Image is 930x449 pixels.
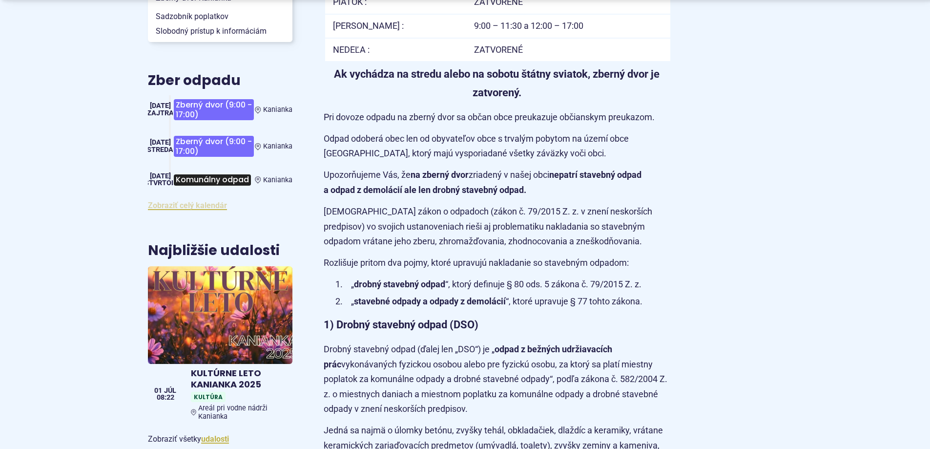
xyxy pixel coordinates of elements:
span: streda [147,146,173,154]
span: [DATE] [150,102,171,110]
span: 01 [154,387,162,394]
span: [DATE] [150,138,171,147]
a: Zobraziť všetky udalosti [201,434,229,444]
span: štvrtok [145,179,176,187]
h3: Zber odpadu [148,73,292,88]
span: Kultúra [191,392,226,402]
p: Pri dovoze odpadu na zberný dvor sa občan obce preukazuje občianskym preukazom. [324,110,670,125]
strong: nepatrí stavebný odpad a odpad z demolácií ale len drobný stavebný odpad. [324,170,641,195]
strong: na zberný dvor [411,170,469,180]
span: Zberný dvor (9:00 - 17:00) [174,99,254,120]
strong: 1) Drobný stavebný odpad (DSO) [324,319,478,331]
span: Kanianka [263,142,292,150]
li: „ “, ktoré upravuje § 77 tohto zákona. [335,294,670,309]
p: Odpad odoberá obec len od obyvateľov obce s trvalým pobytom na území obce [GEOGRAPHIC_DATA], ktor... [324,131,670,161]
td: [PERSON_NAME] : [324,14,466,38]
p: Rozlišuje pritom dva pojmy, ktoré upravujú nakladanie so stavebným odpadom: [324,256,670,271]
a: KULTÚRNE LETO KANIANKA 2025 KultúraAreál pri vodne nádrži Kanianka 01 júl 08:22 [148,266,292,425]
span: [DATE] [150,172,171,180]
h4: KULTÚRNE LETO KANIANKA 2025 [191,368,289,390]
a: Zberný dvor (9:00 - 17:00) Kanianka [DATE] Zajtra [148,95,292,124]
p: Drobný stavebný odpad (ďalej len „DSO“) je „ vykonávaných fyzickou osobou alebo pre fyzickú osobu... [324,342,670,417]
h3: Najbližšie udalosti [148,243,280,258]
span: Komunálny odpad [174,174,251,186]
td: ZATVORENÉ [466,38,670,62]
a: Komunálny odpad Kanianka [DATE] štvrtok [148,169,292,191]
a: Zberný dvor (9:00 - 17:00) Kanianka [DATE] streda [148,132,292,161]
span: Sadzobník poplatkov [156,9,285,24]
span: 08:22 [154,394,176,401]
p: Upozorňujeme Vás, že zriadený v našej obci [324,168,670,197]
span: Zberný dvor (9:00 - 17:00) [174,136,254,157]
a: Sadzobník poplatkov [148,9,292,24]
span: Zajtra [147,109,174,117]
strong: odpad z bežných udržiavacích prác [324,344,612,369]
p: [DEMOGRAPHIC_DATA] zákon o odpadoch (zákon č. 79/2015 Z. z. v znení neskorších predpisov) vo svoj... [324,204,670,249]
span: Kanianka [263,106,292,114]
span: Slobodný prístup k informáciám [156,24,285,39]
a: Slobodný prístup k informáciám [148,24,292,39]
li: „ “, ktorý definuje § 80 ods. 5 zákona č. 79/2015 Z. z. [335,277,670,292]
a: Zobraziť celý kalendár [148,201,227,210]
strong: Ak vychádza na stredu alebo na sobotu štátny sviatok, zberný dvor je zatvorený. [334,68,660,98]
td: NEDEĽA : [324,38,466,62]
span: Kanianka [263,176,292,184]
td: 9:00 – 11:30 a 12:00 – 17:00 [466,14,670,38]
span: Areál pri vodne nádrži Kanianka [198,404,289,421]
strong: drobný stavebný odpad [354,279,445,289]
p: Zobraziť všetky [148,432,292,446]
strong: stavebné odpady a odpady z demolácií [354,296,506,306]
span: júl [164,387,176,394]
